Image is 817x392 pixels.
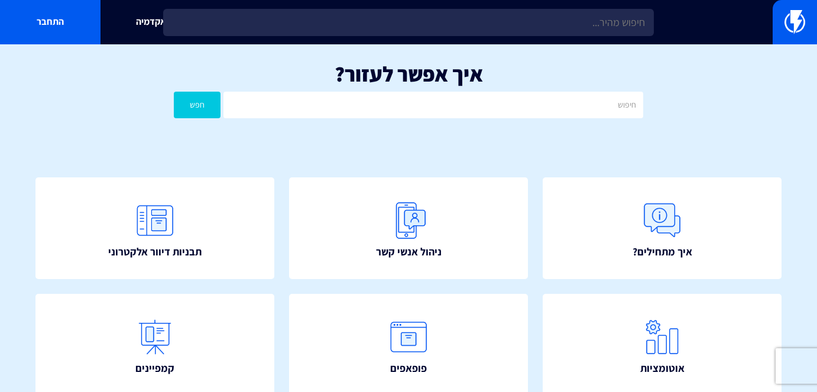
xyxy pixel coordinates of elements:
[390,361,427,376] span: פופאפים
[543,177,782,279] a: איך מתחילים?
[289,177,528,279] a: ניהול אנשי קשר
[35,177,274,279] a: תבניות דיוור אלקטרוני
[376,244,442,260] span: ניהול אנשי קשר
[18,62,799,86] h1: איך אפשר לעזור?
[223,92,643,118] input: חיפוש
[640,361,685,376] span: אוטומציות
[108,244,202,260] span: תבניות דיוור אלקטרוני
[135,361,174,376] span: קמפיינים
[174,92,221,118] button: חפש
[633,244,692,260] span: איך מתחילים?
[163,9,653,36] input: חיפוש מהיר...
